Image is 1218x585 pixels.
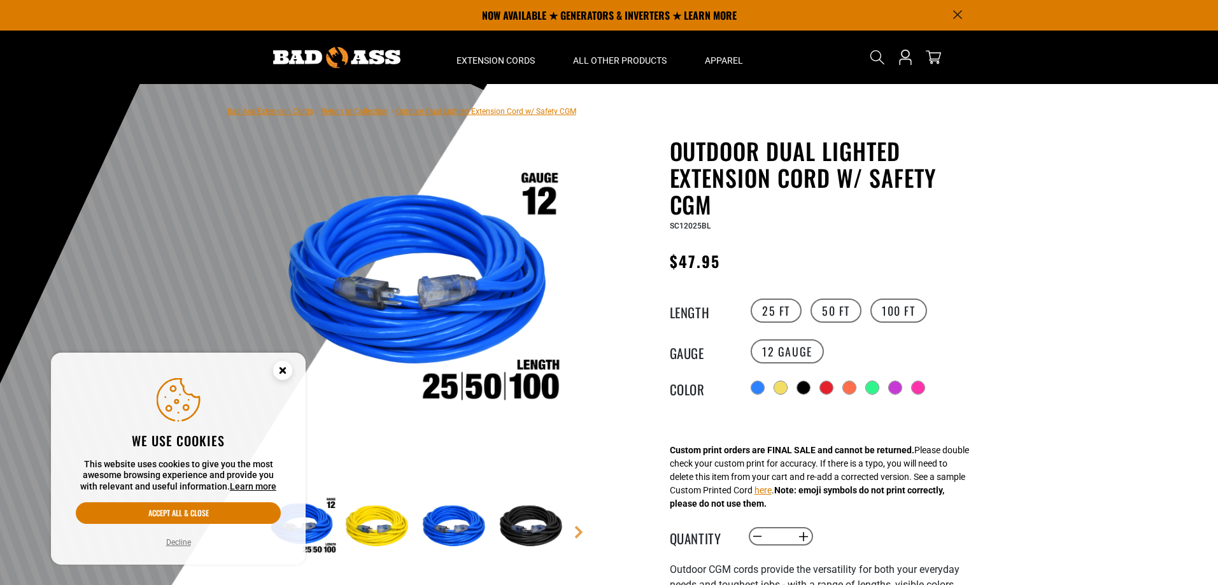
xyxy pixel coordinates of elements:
[754,484,772,497] button: here
[76,432,281,449] h2: We use cookies
[870,299,927,323] label: 100 FT
[554,31,686,84] summary: All Other Products
[273,47,400,68] img: Bad Ass Extension Cords
[705,55,743,66] span: Apparel
[670,302,733,319] legend: Length
[573,55,667,66] span: All Other Products
[342,490,416,564] img: Yellow
[670,222,711,230] span: SC12025BL
[670,445,914,455] strong: Custom print orders are FINAL SALE and cannot be returned.
[751,339,824,363] label: 12 Gauge
[437,31,554,84] summary: Extension Cords
[76,459,281,493] p: This website uses cookies to give you the most awesome browsing experience and provide you with r...
[419,490,493,564] img: Blue
[76,502,281,524] button: Accept all & close
[670,250,720,272] span: $47.95
[396,107,576,116] span: Outdoor Dual Lighted Extension Cord w/ Safety CGM
[316,107,318,116] span: ›
[230,481,276,491] a: Learn more
[162,536,195,549] button: Decline
[227,103,576,118] nav: breadcrumbs
[457,55,535,66] span: Extension Cords
[670,444,969,511] div: Please double check your custom print for accuracy. If there is a typo, you will need to delete t...
[867,47,888,67] summary: Search
[496,490,570,564] img: Black
[670,528,733,545] label: Quantity
[572,526,585,539] a: Next
[670,137,982,218] h1: Outdoor Dual Lighted Extension Cord w/ Safety CGM
[811,299,861,323] label: 50 FT
[321,107,388,116] a: Return to Collection
[51,353,306,565] aside: Cookie Consent
[670,343,733,360] legend: Gauge
[751,299,802,323] label: 25 FT
[227,107,313,116] a: Bad Ass Extension Cords
[686,31,762,84] summary: Apparel
[670,379,733,396] legend: Color
[391,107,393,116] span: ›
[670,485,944,509] strong: Note: emoji symbols do not print correctly, please do not use them.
